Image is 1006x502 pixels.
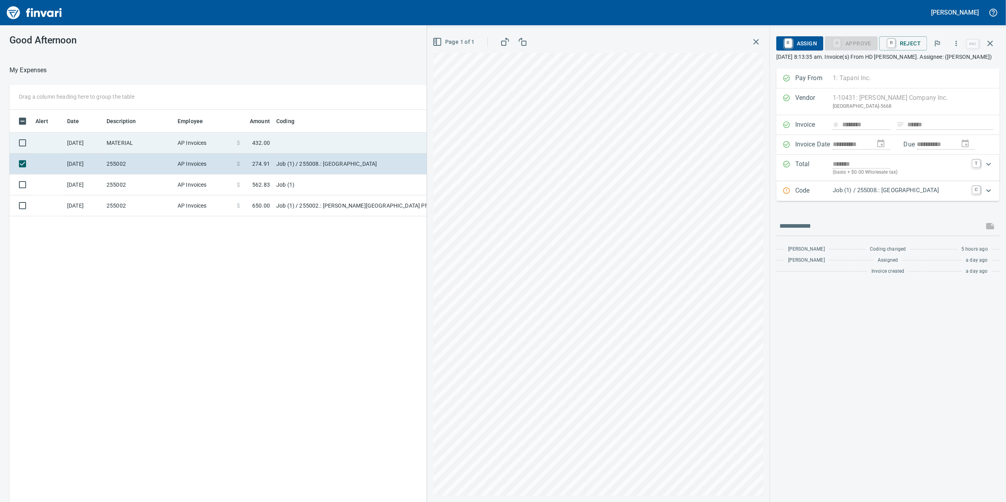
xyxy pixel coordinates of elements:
td: 255002 [103,195,174,216]
span: Coding [276,116,294,126]
span: Amount [240,116,270,126]
td: [DATE] [64,133,103,154]
td: AP Invoices [174,133,234,154]
td: [DATE] [64,174,103,195]
p: Code [795,186,833,196]
span: $ [237,181,240,189]
h3: Good Afternoon [9,35,260,46]
span: Alert [36,116,58,126]
td: [DATE] [64,154,103,174]
div: Job Phase required [825,39,878,46]
span: 274.91 [252,160,270,168]
div: Expand [776,181,1000,201]
span: Close invoice [965,34,1000,53]
span: [PERSON_NAME] [788,245,825,253]
button: Flag [929,35,946,52]
p: (basis + $0.00 Wholesale tax) [833,169,968,176]
a: T [972,159,980,167]
p: Total [795,159,833,176]
p: [DATE] 8:13:35 am. Invoice(s) From HD [PERSON_NAME]. Assignee: ([PERSON_NAME]) [776,53,1000,61]
span: Assign [783,37,817,50]
p: My Expenses [9,66,47,75]
button: More [948,35,965,52]
span: This records your message into the invoice and notifies anyone mentioned [981,217,1000,236]
span: Assigned [878,257,898,264]
span: Coding changed [870,245,906,253]
a: R [888,39,895,47]
button: Page 1 of 1 [431,35,478,49]
span: Page 1 of 1 [434,37,475,47]
span: Amount [250,116,270,126]
span: Employee [178,116,203,126]
a: esc [967,39,979,48]
td: 255002 [103,154,174,174]
td: AP Invoices [174,195,234,216]
img: Finvari [5,3,64,22]
button: RAssign [776,36,823,51]
span: Date [67,116,79,126]
span: $ [237,139,240,147]
span: Description [107,116,146,126]
td: AP Invoices [174,174,234,195]
td: 255002 [103,174,174,195]
p: Drag a column heading here to group the table [19,93,135,101]
a: C [972,186,980,194]
td: [DATE] [64,195,103,216]
span: $ [237,202,240,210]
button: RReject [879,36,927,51]
nav: breadcrumb [9,66,47,75]
span: Date [67,116,90,126]
span: 5 hours ago [961,245,988,253]
span: a day ago [966,268,988,275]
span: Description [107,116,136,126]
p: Job (1) / 255008.: [GEOGRAPHIC_DATA] [833,186,968,195]
span: 650.00 [252,202,270,210]
td: Job (1) / 255008.: [GEOGRAPHIC_DATA] [273,154,470,174]
div: Expand [776,155,1000,181]
span: Invoice created [871,268,905,275]
span: 432.00 [252,139,270,147]
button: [PERSON_NAME] [929,6,981,19]
span: $ [237,160,240,168]
td: Job (1) [273,174,470,195]
td: Job (1) / 255002.: [PERSON_NAME][GEOGRAPHIC_DATA] Phase 2 & 3 [273,195,470,216]
span: a day ago [966,257,988,264]
span: Employee [178,116,213,126]
td: AP Invoices [174,154,234,174]
span: [PERSON_NAME] [788,257,825,264]
h5: [PERSON_NAME] [931,8,979,17]
span: Reject [886,37,921,50]
span: Alert [36,116,48,126]
span: 562.83 [252,181,270,189]
span: Coding [276,116,305,126]
td: MATERIAL [103,133,174,154]
a: R [785,39,792,47]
